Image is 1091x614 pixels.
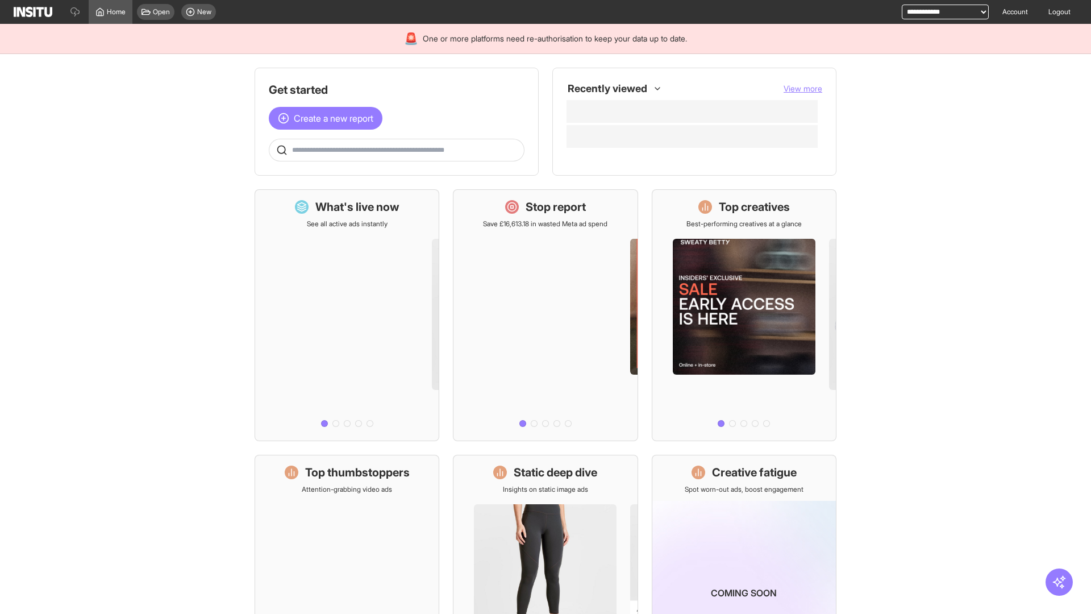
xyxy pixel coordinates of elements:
p: See all active ads instantly [307,219,388,229]
span: New [197,7,211,16]
span: Home [107,7,126,16]
p: Attention-grabbing video ads [302,485,392,494]
h1: Top thumbstoppers [305,464,410,480]
a: What's live nowSee all active ads instantly [255,189,439,441]
p: Insights on static image ads [503,485,588,494]
p: Best-performing creatives at a glance [686,219,802,229]
span: Open [153,7,170,16]
h1: Get started [269,82,524,98]
a: Stop reportSave £16,613.18 in wasted Meta ad spend [453,189,638,441]
h1: What's live now [315,199,399,215]
span: Create a new report [294,111,373,125]
a: Top creativesBest-performing creatives at a glance [652,189,836,441]
img: Logo [14,7,52,17]
div: 🚨 [404,31,418,47]
h1: Static deep dive [514,464,597,480]
button: View more [784,83,822,94]
h1: Top creatives [719,199,790,215]
span: One or more platforms need re-authorisation to keep your data up to date. [423,33,687,44]
button: Create a new report [269,107,382,130]
h1: Stop report [526,199,586,215]
span: View more [784,84,822,93]
p: Save £16,613.18 in wasted Meta ad spend [483,219,607,229]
